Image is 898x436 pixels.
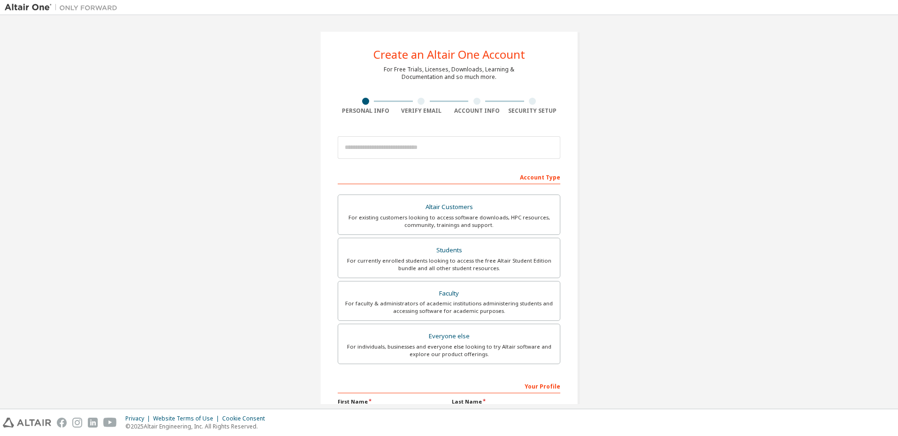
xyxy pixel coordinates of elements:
[373,49,525,60] div: Create an Altair One Account
[5,3,122,12] img: Altair One
[344,201,554,214] div: Altair Customers
[344,244,554,257] div: Students
[72,418,82,428] img: instagram.svg
[338,398,446,405] label: First Name
[103,418,117,428] img: youtube.svg
[505,107,561,115] div: Security Setup
[338,378,560,393] div: Your Profile
[125,422,271,430] p: © 2025 Altair Engineering, Inc. All Rights Reserved.
[344,257,554,272] div: For currently enrolled students looking to access the free Altair Student Edition bundle and all ...
[125,415,153,422] div: Privacy
[394,107,449,115] div: Verify Email
[344,214,554,229] div: For existing customers looking to access software downloads, HPC resources, community, trainings ...
[338,107,394,115] div: Personal Info
[344,287,554,300] div: Faculty
[384,66,514,81] div: For Free Trials, Licenses, Downloads, Learning & Documentation and so much more.
[344,343,554,358] div: For individuals, businesses and everyone else looking to try Altair software and explore our prod...
[344,300,554,315] div: For faculty & administrators of academic institutions administering students and accessing softwa...
[222,415,271,422] div: Cookie Consent
[57,418,67,428] img: facebook.svg
[88,418,98,428] img: linkedin.svg
[3,418,51,428] img: altair_logo.svg
[338,169,560,184] div: Account Type
[452,398,560,405] label: Last Name
[153,415,222,422] div: Website Terms of Use
[449,107,505,115] div: Account Info
[344,330,554,343] div: Everyone else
